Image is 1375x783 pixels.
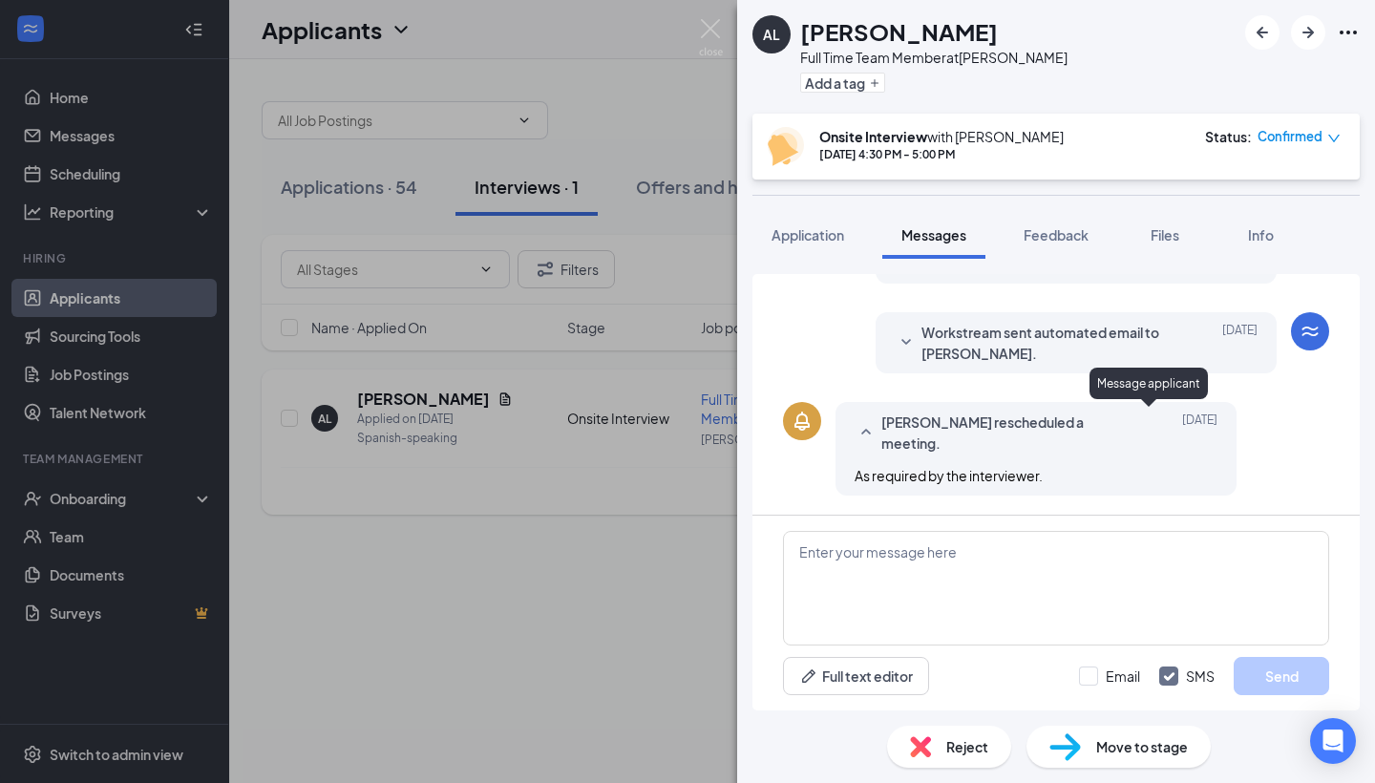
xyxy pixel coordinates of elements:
span: Info [1248,226,1274,243]
span: Reject [946,736,988,757]
span: [PERSON_NAME] rescheduled a meeting. [881,412,1132,454]
button: ArrowLeftNew [1245,15,1280,50]
div: Status : [1205,127,1252,146]
svg: SmallChevronUp [855,421,878,444]
div: Message applicant [1089,368,1208,399]
span: Application [772,226,844,243]
div: AL [763,25,780,44]
h1: [PERSON_NAME] [800,15,998,48]
span: [DATE] [1182,412,1217,454]
b: Onsite Interview [819,128,927,145]
div: Open Intercom Messenger [1310,718,1356,764]
span: Workstream sent automated email to [PERSON_NAME]. [921,322,1172,364]
svg: SmallChevronDown [895,331,918,354]
div: Full Time Team Member at [PERSON_NAME] [800,48,1068,67]
svg: ArrowRight [1297,21,1320,44]
svg: WorkstreamLogo [1299,320,1322,343]
span: [DATE] [1222,322,1258,364]
button: Full text editorPen [783,657,929,695]
button: PlusAdd a tag [800,73,885,93]
span: Messages [901,226,966,243]
svg: Pen [799,667,818,686]
svg: Plus [869,77,880,89]
span: Feedback [1024,226,1089,243]
svg: ArrowLeftNew [1251,21,1274,44]
span: As required by the interviewer. [855,467,1043,484]
span: Confirmed [1258,127,1322,146]
span: Files [1151,226,1179,243]
div: with [PERSON_NAME] [819,127,1064,146]
svg: Bell [791,410,814,433]
span: Move to stage [1096,736,1188,757]
span: down [1327,132,1341,145]
button: ArrowRight [1291,15,1325,50]
div: [DATE] 4:30 PM - 5:00 PM [819,146,1064,162]
button: Send [1234,657,1329,695]
svg: Ellipses [1337,21,1360,44]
